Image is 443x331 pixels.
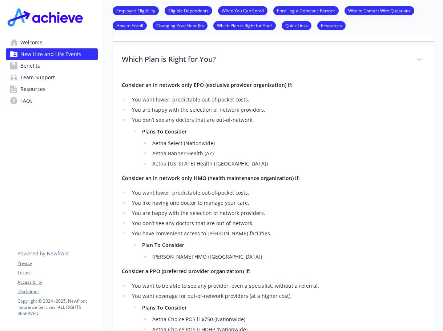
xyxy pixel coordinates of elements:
strong: Consider an in network only HMO (health maintenance organization) if: [122,175,300,182]
a: Benefits [6,60,98,72]
strong: Consider a PPO (preferred provider organization) if: [122,268,250,275]
strong: Consider an in network only EPO (exclusive provider organization) if: [122,81,293,88]
span: Resources [20,83,45,95]
p: Copyright © 2024 - 2025 , Newfront Insurance Services, ALL RIGHTS RESERVED [17,298,97,316]
li: You are happy with the selection of network providers. [130,105,425,114]
a: How to Enroll [113,22,147,29]
a: Employee Eligibility [113,7,159,14]
li: You want lower, predictable out-of-pocket costs. [130,188,425,197]
li: Aetna Select (Nationwide) [150,139,425,148]
li: You want to be able to see any provider, even a specialist, without a referral. [130,282,425,290]
a: Which Plan is Right for You? [213,22,276,29]
div: Which Plan is Right for You? [113,45,434,75]
a: Welcome [6,37,98,48]
a: Who to Contact With Questions [345,7,414,14]
strong: Plans To Consider [142,128,187,135]
li: Aetna Banner Health (AZ) [150,149,425,158]
a: Resources [6,83,98,95]
a: FAQs [6,95,98,107]
span: FAQs [20,95,33,107]
a: Changing Your Benefits [153,22,208,29]
li: You want lower, predictable out-of-pocket costs. [130,95,425,104]
a: Accessibility [17,279,97,286]
a: Terms [17,270,97,276]
a: Privacy [17,260,97,267]
p: Which Plan is Right for You? [122,54,408,65]
a: Eligible Dependents [165,7,212,14]
li: [PERSON_NAME] HMO ([GEOGRAPHIC_DATA]) [150,252,425,261]
li: You don’t see any doctors that are out-of-network. [130,219,425,228]
span: Welcome [20,37,43,48]
span: New Hire and Life Events [20,48,81,60]
a: Resources [317,22,346,29]
a: Quick Links [282,22,311,29]
li: You don’t see any doctors that are out-of-network. [130,116,425,168]
a: Enrolling a Domestic Partner [273,7,339,14]
a: New Hire and Life Events [6,48,98,60]
span: Team Support [20,72,55,83]
strong: Plans To Consider [142,304,187,311]
a: Team Support [6,72,98,83]
li: You have convenient access to [PERSON_NAME] facilities. [130,229,425,261]
a: When You Can Enroll [218,7,267,14]
strong: Plan To Consider [142,242,184,248]
a: Disclaimer [17,288,97,295]
span: Benefits [20,60,40,72]
li: You like having one doctor to manage your care. [130,199,425,207]
li: Aetna [US_STATE] Health ([GEOGRAPHIC_DATA]) [150,159,425,168]
li: Aetna Choice POS ll $750 (Nationwide) [150,315,425,324]
li: You are happy with the selection of network providers. [130,209,425,218]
